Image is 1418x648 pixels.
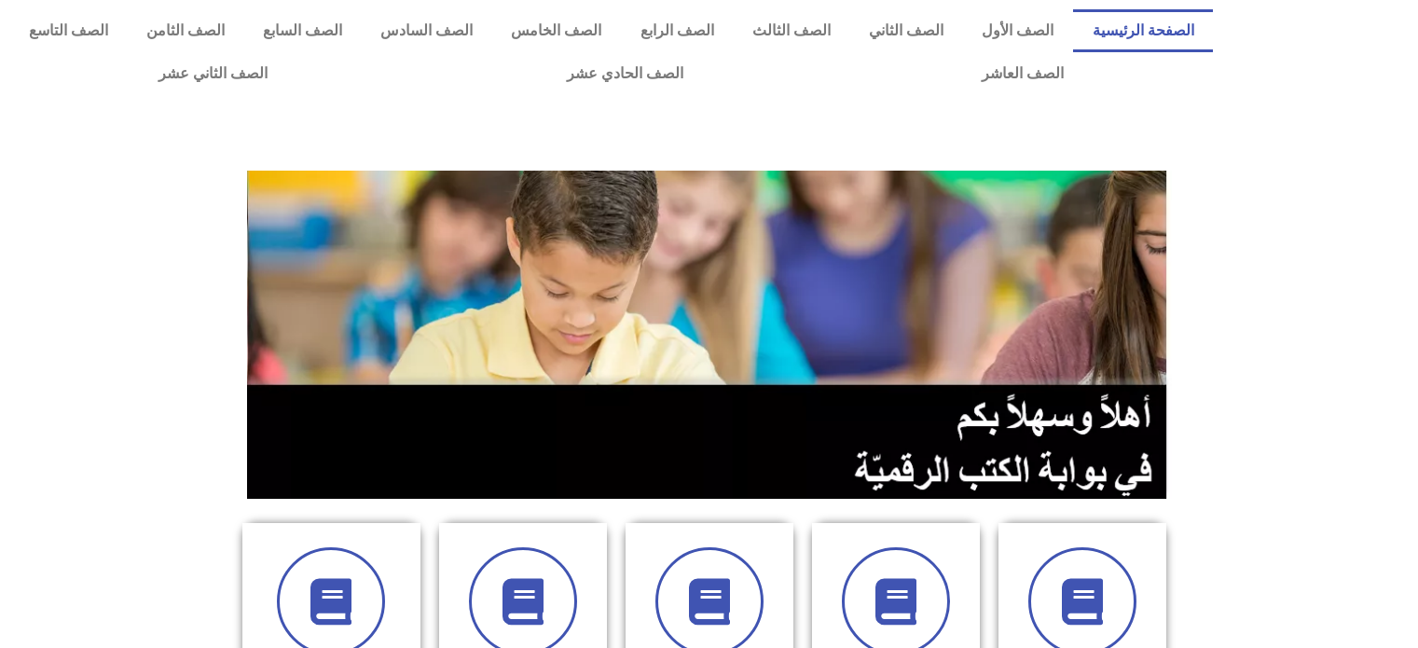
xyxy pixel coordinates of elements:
a: الصف الثاني عشر [9,52,417,95]
a: الصف الرابع [621,9,733,52]
a: الصف السابع [243,9,361,52]
a: الصف العاشر [833,52,1213,95]
a: الصف الحادي عشر [417,52,832,95]
a: الصف الثاني [849,9,962,52]
a: الصف الثالث [733,9,849,52]
a: الصف الثامن [127,9,243,52]
a: الصفحة الرئيسية [1073,9,1213,52]
a: الصف الأول [963,9,1073,52]
a: الصف التاسع [9,9,127,52]
a: الصف الخامس [492,9,621,52]
a: الصف السادس [362,9,492,52]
